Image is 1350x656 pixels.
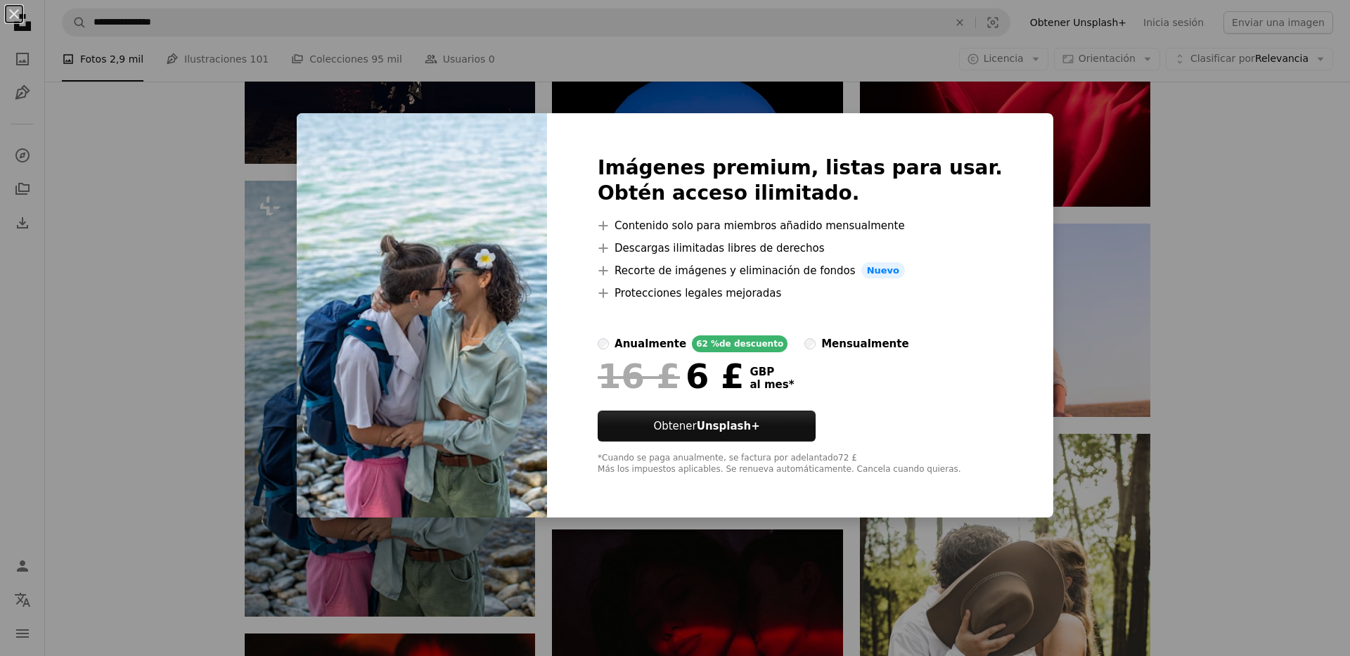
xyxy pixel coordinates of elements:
div: 62 % de descuento [692,335,787,352]
button: ObtenerUnsplash+ [598,411,816,442]
span: Nuevo [861,262,905,279]
h2: Imágenes premium, listas para usar. Obtén acceso ilimitado. [598,155,1003,206]
span: GBP [750,366,794,378]
li: Protecciones legales mejoradas [598,285,1003,302]
div: anualmente [615,335,686,352]
span: 16 £ [598,358,680,394]
input: anualmente62 %de descuento [598,338,609,349]
span: al mes * [750,378,794,391]
li: Recorte de imágenes y eliminación de fondos [598,262,1003,279]
div: *Cuando se paga anualmente, se factura por adelantado 72 £ Más los impuestos aplicables. Se renue... [598,453,1003,475]
strong: Unsplash+ [697,420,760,432]
li: Contenido solo para miembros añadido mensualmente [598,217,1003,234]
div: mensualmente [821,335,908,352]
input: mensualmente [804,338,816,349]
img: premium_photo-1664379394252-93e8abf3629a [297,113,547,518]
li: Descargas ilimitadas libres de derechos [598,240,1003,257]
div: 6 £ [598,358,744,394]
